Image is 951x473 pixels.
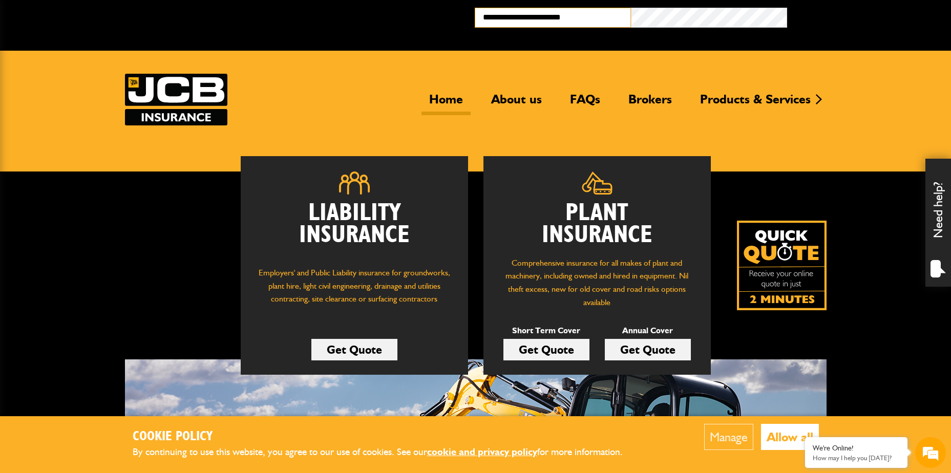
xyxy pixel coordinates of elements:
[499,256,695,309] p: Comprehensive insurance for all makes of plant and machinery, including owned and hired in equipm...
[737,221,827,310] a: Get your insurance quote isn just 2-minutes
[925,159,951,287] div: Need help?
[133,444,640,460] p: By continuing to use this website, you agree to our use of cookies. See our for more information.
[139,315,186,329] em: Start Chat
[813,444,900,453] div: We're Online!
[13,155,187,178] input: Enter your phone number
[621,92,680,115] a: Brokers
[133,429,640,445] h2: Cookie Policy
[125,74,227,125] a: JCB Insurance Services
[761,424,819,450] button: Allow all
[168,5,193,30] div: Minimize live chat window
[562,92,608,115] a: FAQs
[311,339,397,360] a: Get Quote
[256,202,453,256] h2: Liability Insurance
[421,92,471,115] a: Home
[17,57,43,71] img: d_20077148190_company_1631870298795_20077148190
[256,266,453,315] p: Employers' and Public Liability insurance for groundworks, plant hire, light civil engineering, d...
[53,57,172,71] div: Chat with us now
[787,8,943,24] button: Broker Login
[13,185,187,307] textarea: Type your message and hit 'Enter'
[427,446,537,458] a: cookie and privacy policy
[483,92,550,115] a: About us
[692,92,818,115] a: Products & Services
[605,324,691,337] p: Annual Cover
[13,125,187,147] input: Enter your email address
[125,74,227,125] img: JCB Insurance Services logo
[499,202,695,246] h2: Plant Insurance
[737,221,827,310] img: Quick Quote
[13,95,187,117] input: Enter your last name
[503,339,589,360] a: Get Quote
[813,454,900,462] p: How may I help you today?
[503,324,589,337] p: Short Term Cover
[605,339,691,360] a: Get Quote
[704,424,753,450] button: Manage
